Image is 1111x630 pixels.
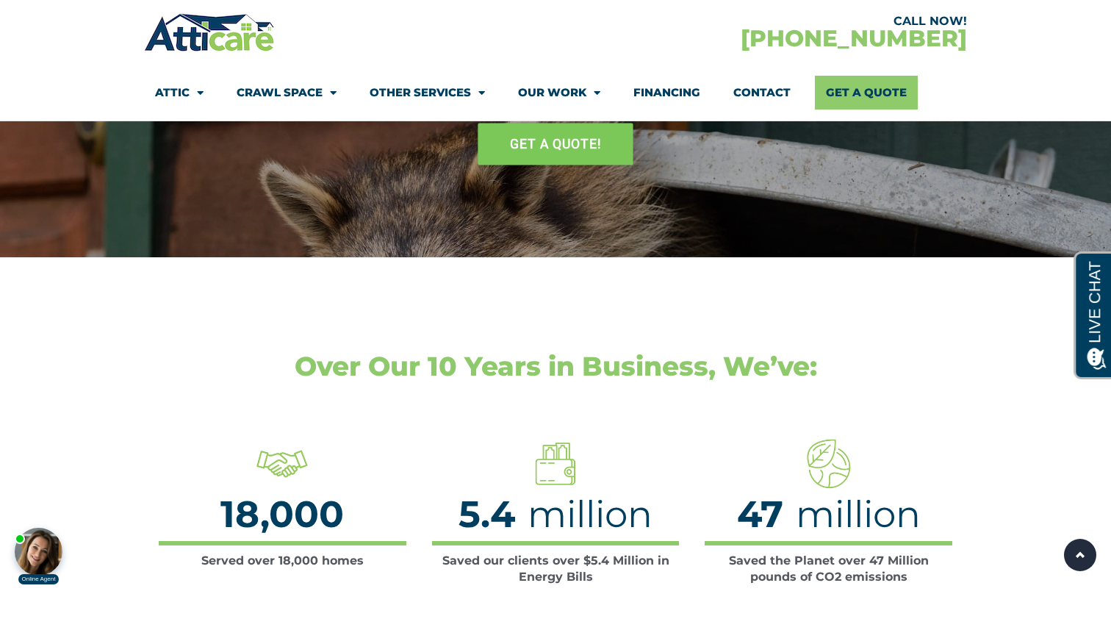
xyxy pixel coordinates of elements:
span: million [528,492,652,537]
nav: Menu [155,76,956,110]
a: GET A QUOTE! [478,123,633,165]
a: Other Services [370,76,485,110]
h3: Over Our 10 Years in Business, We’ve: [151,353,960,379]
span: 18,000 [220,492,344,537]
a: Financing [633,76,700,110]
span: GET A QUOTE! [510,131,601,157]
span: million [796,492,921,537]
div: Served over 18,000 homes [159,553,406,569]
a: Crawl Space [237,76,337,110]
a: Attic [155,76,204,110]
div: CALL NOW! [555,15,967,27]
iframe: Chat Invitation [7,512,81,586]
div: Saved the Planet over 47 Million pounds of CO2 emissions [705,553,952,586]
span: 47 [737,492,783,537]
a: Contact [733,76,791,110]
a: Get A Quote [815,76,918,110]
span: 5.4 [459,492,515,537]
a: Our Work [518,76,600,110]
span: Opens a chat window [36,12,118,30]
div: Saved our clients over $5.4 Million in Energy Bills [432,553,680,586]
